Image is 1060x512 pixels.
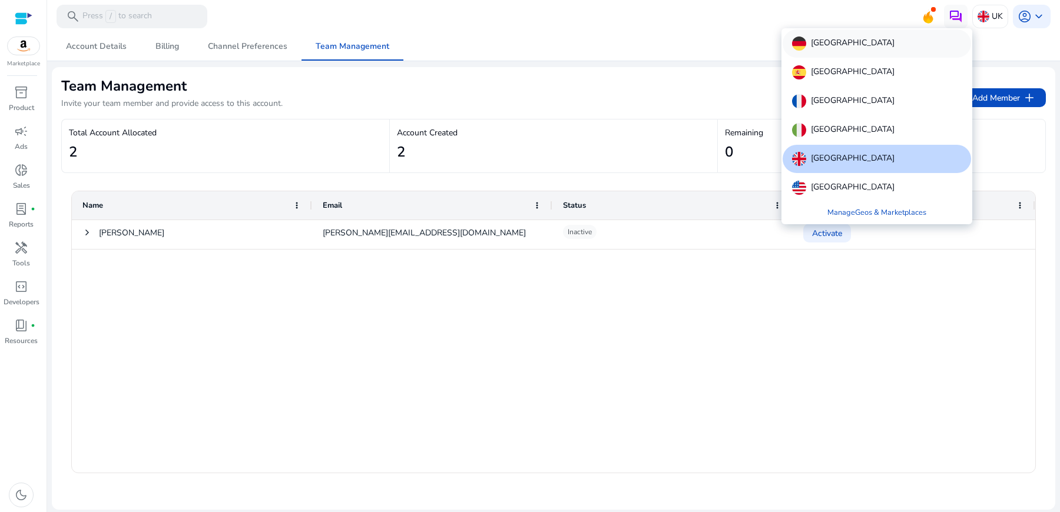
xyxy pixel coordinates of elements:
[792,36,806,51] img: de.svg
[811,36,895,51] p: [GEOGRAPHIC_DATA]
[811,152,895,166] p: [GEOGRAPHIC_DATA]
[811,123,895,137] p: [GEOGRAPHIC_DATA]
[818,202,936,223] a: ManageGeos & Marketplaces
[811,65,895,79] p: [GEOGRAPHIC_DATA]
[792,94,806,108] img: fr.svg
[792,65,806,79] img: es.svg
[792,152,806,166] img: uk.svg
[792,123,806,137] img: it.svg
[811,94,895,108] p: [GEOGRAPHIC_DATA]
[792,181,806,195] img: us.svg
[811,181,895,195] p: [GEOGRAPHIC_DATA]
